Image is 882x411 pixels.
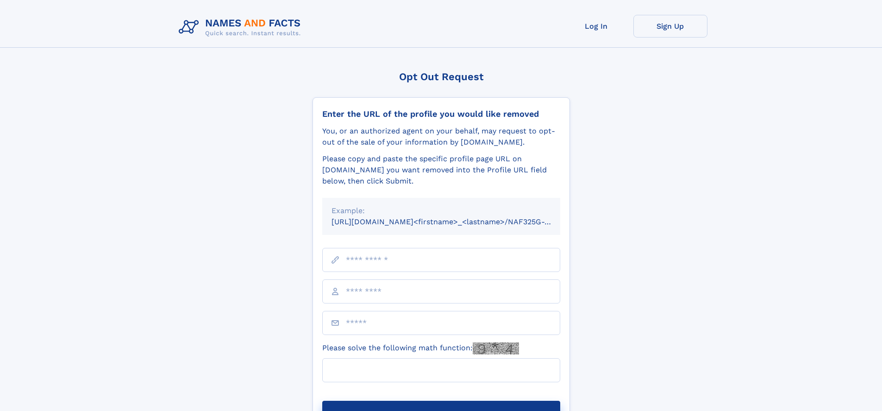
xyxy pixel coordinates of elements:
[322,109,560,119] div: Enter the URL of the profile you would like removed
[322,342,519,354] label: Please solve the following math function:
[322,153,560,187] div: Please copy and paste the specific profile page URL on [DOMAIN_NAME] you want removed into the Pr...
[313,71,570,82] div: Opt Out Request
[322,126,560,148] div: You, or an authorized agent on your behalf, may request to opt-out of the sale of your informatio...
[559,15,633,38] a: Log In
[332,217,578,226] small: [URL][DOMAIN_NAME]<firstname>_<lastname>/NAF325G-xxxxxxxx
[175,15,308,40] img: Logo Names and Facts
[332,205,551,216] div: Example:
[633,15,707,38] a: Sign Up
